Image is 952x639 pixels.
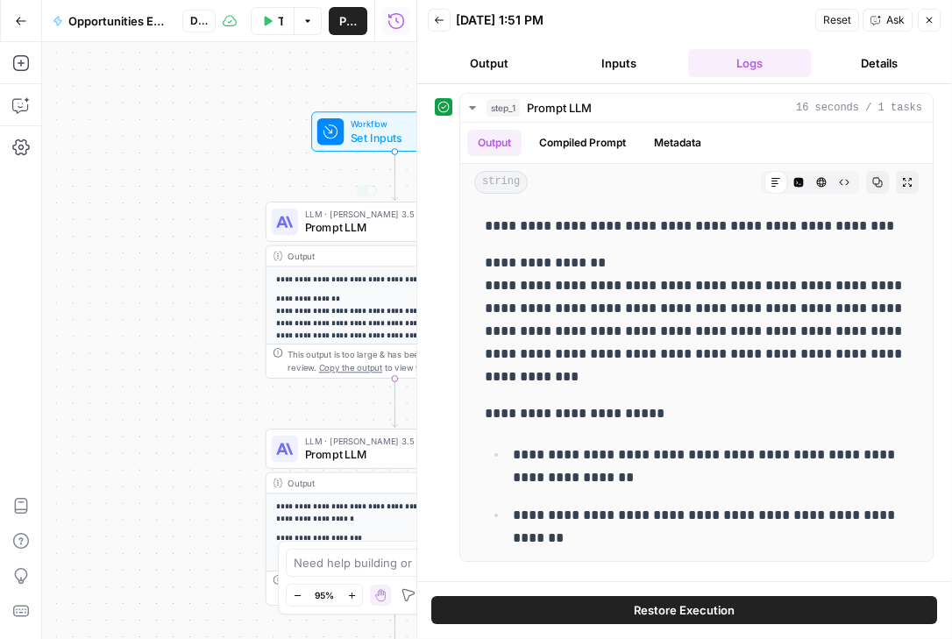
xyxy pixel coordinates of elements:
button: Logs [687,49,810,77]
button: Restore Execution [431,596,937,624]
button: Opportunities Exploration Workflow [42,7,179,35]
span: Opportunities Exploration Workflow [68,12,168,30]
span: Copy the output [319,363,382,373]
button: Reset [815,9,859,32]
span: Prompt LLM [527,99,592,117]
span: Set Inputs [351,129,433,146]
span: Reset [823,12,851,28]
div: WorkflowSet Inputs [266,111,524,152]
button: Output [428,49,551,77]
span: Publish [339,12,357,30]
div: Output [288,249,478,262]
button: Details [818,49,941,77]
button: Metadata [643,130,712,156]
span: LLM · [PERSON_NAME] 3.5 Sonnet [305,435,473,448]
span: Prompt LLM [305,446,473,463]
div: This output is too large & has been abbreviated for review. to view the full content. [288,348,516,374]
div: 16 seconds / 1 tasks [460,123,933,561]
span: string [474,171,528,194]
button: Publish [329,7,367,35]
button: Output [467,130,522,156]
button: 16 seconds / 1 tasks [460,94,933,122]
button: Inputs [558,49,680,77]
button: Compiled Prompt [529,130,636,156]
button: Ask [863,9,913,32]
span: LLM · [PERSON_NAME] 3.5 Sonnet [305,208,480,221]
span: Draft [190,13,208,29]
div: Output [288,476,478,489]
span: Workflow [351,117,433,131]
button: Test Workflow [251,7,294,35]
span: Ask [886,12,905,28]
g: Edge from start to step_1 [393,151,398,200]
span: 16 seconds / 1 tasks [796,100,922,116]
span: step_1 [487,99,520,117]
g: Edge from step_1 to step_23 [393,378,398,427]
span: Restore Execution [634,601,735,619]
span: 95% [315,588,334,602]
span: Test Workflow [278,12,283,30]
span: Prompt LLM [305,219,480,236]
